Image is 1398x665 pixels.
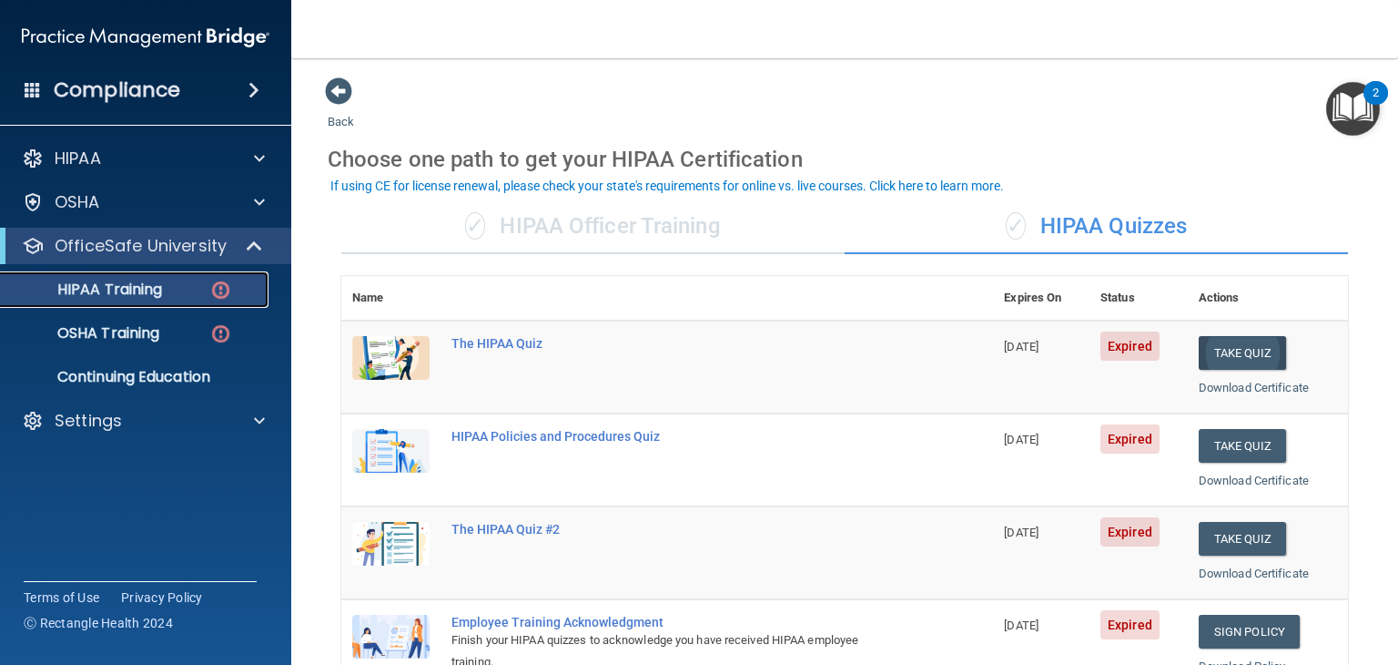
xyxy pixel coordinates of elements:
[1188,276,1348,321] th: Actions
[1199,429,1286,463] button: Take Quiz
[209,322,232,345] img: danger-circle.6113f641.png
[328,93,354,128] a: Back
[1006,212,1026,240] span: ✓
[451,429,902,444] div: HIPAA Policies and Procedures Quiz
[22,235,264,257] a: OfficeSafe University
[1199,567,1309,580] a: Download Certificate
[330,179,1004,192] div: If using CE for license renewal, please check your state's requirements for online vs. live cours...
[341,199,845,254] div: HIPAA Officer Training
[845,199,1348,254] div: HIPAA Quizzes
[1199,336,1286,370] button: Take Quiz
[1373,93,1379,117] div: 2
[451,336,902,351] div: The HIPAA Quiz
[328,177,1007,195] button: If using CE for license renewal, please check your state's requirements for online vs. live cours...
[1199,615,1300,649] a: Sign Policy
[12,368,260,386] p: Continuing Education
[121,588,203,607] a: Privacy Policy
[341,276,441,321] th: Name
[1089,276,1188,321] th: Status
[22,148,265,169] a: HIPAA
[12,281,162,299] p: HIPAA Training
[993,276,1089,321] th: Expires On
[55,148,101,169] p: HIPAA
[1100,425,1160,454] span: Expired
[1199,474,1309,487] a: Download Certificate
[1004,340,1038,353] span: [DATE]
[24,614,173,632] span: Ⓒ Rectangle Health 2024
[328,133,1362,186] div: Choose one path to get your HIPAA Certification
[1100,332,1160,361] span: Expired
[22,191,265,213] a: OSHA
[451,522,902,537] div: The HIPAA Quiz #2
[22,19,269,56] img: PMB logo
[22,410,265,432] a: Settings
[1004,619,1038,632] span: [DATE]
[55,410,122,432] p: Settings
[465,212,485,240] span: ✓
[1100,610,1160,639] span: Expired
[1100,517,1160,547] span: Expired
[209,279,232,302] img: danger-circle.6113f641.png
[1004,433,1038,446] span: [DATE]
[1004,526,1038,539] span: [DATE]
[24,588,99,607] a: Terms of Use
[1199,522,1286,556] button: Take Quiz
[54,77,180,103] h4: Compliance
[1199,381,1309,394] a: Download Certificate
[1326,82,1380,136] button: Open Resource Center, 2 new notifications
[451,615,902,629] div: Employee Training Acknowledgment
[55,191,100,213] p: OSHA
[55,235,227,257] p: OfficeSafe University
[12,324,159,343] p: OSHA Training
